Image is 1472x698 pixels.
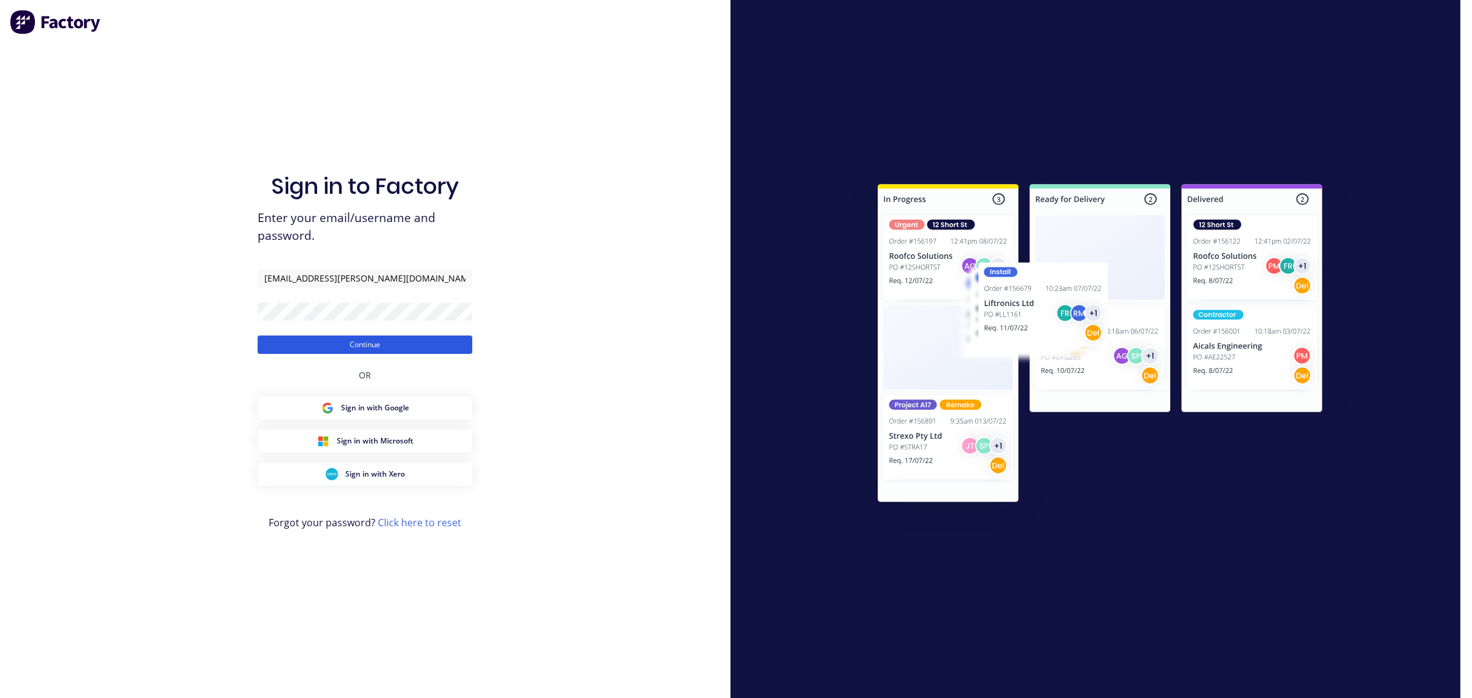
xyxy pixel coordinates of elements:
button: Google Sign inSign in with Google [258,396,472,420]
span: Sign in with Xero [345,469,405,480]
h1: Sign in to Factory [271,173,459,199]
span: Enter your email/username and password. [258,209,472,245]
button: Continue [258,336,472,354]
span: Sign in with Microsoft [337,435,413,447]
img: Xero Sign in [326,468,338,480]
a: Click here to reset [378,516,461,529]
span: Sign in with Google [341,402,409,413]
span: Forgot your password? [269,515,461,530]
button: Xero Sign inSign in with Xero [258,462,472,486]
img: Google Sign in [321,402,334,414]
div: OR [359,354,371,396]
img: Microsoft Sign in [317,435,329,447]
img: Factory [10,10,102,34]
input: Email/Username [258,269,472,288]
button: Microsoft Sign inSign in with Microsoft [258,429,472,453]
img: Sign in [851,159,1349,531]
